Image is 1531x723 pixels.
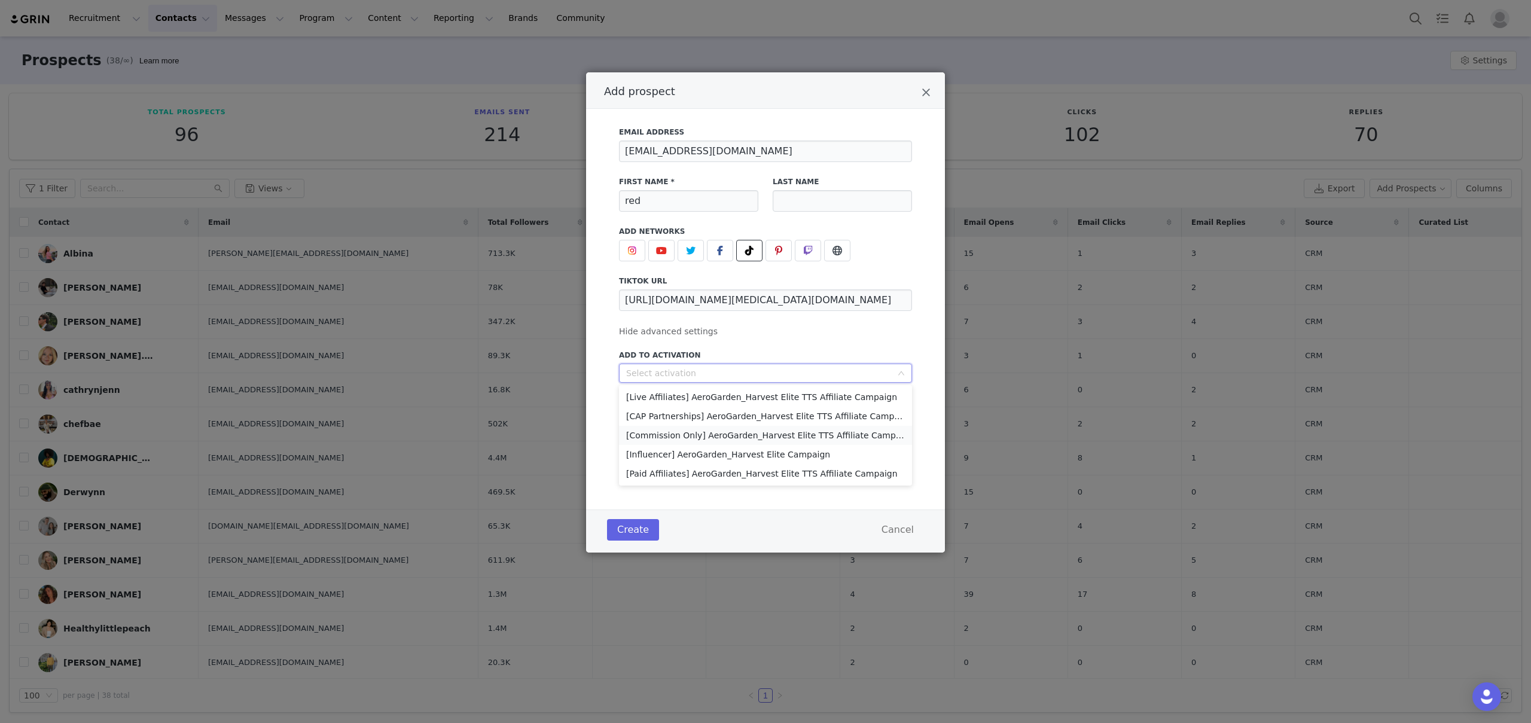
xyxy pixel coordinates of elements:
div: Open Intercom Messenger [1472,682,1501,711]
li: [CAP Partnerships] AeroGarden_Harvest Elite TTS Affiliate Campaign [619,407,912,426]
label: Last Name [773,176,912,187]
label: tiktok URL [619,276,912,286]
button: Create [607,519,659,541]
div: Select activation [626,367,892,379]
li: [Commission Only] AeroGarden_Harvest Elite TTS Affiliate Campaign [619,426,912,445]
label: Email Address [619,127,912,138]
label: Add Networks [619,226,912,237]
label: Add to Activation [619,350,912,361]
li: [Influencer] AeroGarden_Harvest Elite Campaign [619,445,912,464]
span: Add prospect [604,85,675,97]
i: icon: down [898,370,905,378]
img: instagram.svg [627,246,637,255]
button: Cancel [871,519,924,541]
span: Hide advanced settings [619,327,718,336]
div: Add prospect [586,72,945,553]
li: [Live Affiliates] AeroGarden_Harvest Elite TTS Affiliate Campaign [619,388,912,407]
li: [Paid Affiliates] AeroGarden_Harvest Elite TTS Affiliate Campaign [619,464,912,483]
button: Close [922,87,931,101]
input: https://www.tiktok.com/@username [619,289,912,311]
label: First Name * [619,176,758,187]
